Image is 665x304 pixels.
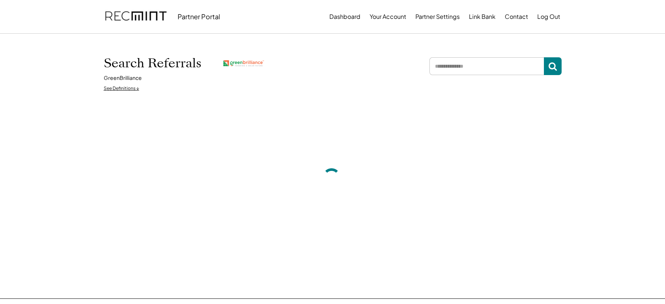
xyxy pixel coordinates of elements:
[370,9,406,24] button: Your Account
[104,85,139,92] div: See Definitions ↓
[104,74,142,82] div: GreenBrilliance
[178,12,220,21] div: Partner Portal
[537,9,560,24] button: Log Out
[223,60,264,66] img: greenbrilliance.png
[505,9,528,24] button: Contact
[469,9,496,24] button: Link Bank
[104,55,201,71] h1: Search Referrals
[329,9,360,24] button: Dashboard
[415,9,460,24] button: Partner Settings
[105,4,167,29] img: recmint-logotype%403x.png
